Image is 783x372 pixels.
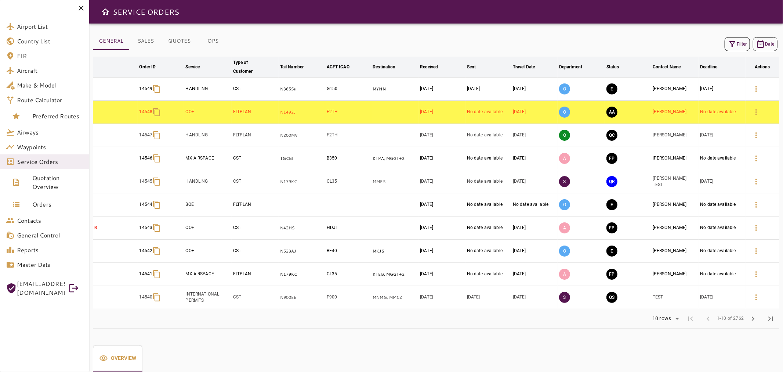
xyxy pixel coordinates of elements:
p: 14541 [139,271,152,277]
p: S [559,292,570,303]
p: N200MV [280,132,324,139]
button: FINAL PREPARATION [606,222,617,233]
span: Orders [32,200,83,209]
button: Overview [93,345,142,372]
button: AWAITING ASSIGNMENT [606,107,617,118]
td: [DATE] [511,217,558,240]
span: Travel Date [513,62,544,71]
span: Route Calculator [17,96,83,104]
p: A [559,269,570,280]
button: Details [747,265,765,283]
button: OPS [196,32,229,50]
td: FLTPLAN [232,124,279,147]
td: [PERSON_NAME] [651,147,699,170]
span: Master Data [17,260,83,269]
div: Contact Name [653,62,681,71]
p: MKJS [373,248,417,254]
td: No date available [465,217,511,240]
span: Contact Name [653,62,690,71]
td: BE40 [325,240,371,263]
p: 14540 [139,294,152,300]
span: General Control [17,231,83,240]
td: [DATE] [511,286,558,309]
td: CST [232,286,279,309]
span: Service [185,62,209,71]
td: FLTPLAN [232,193,279,217]
td: [DATE] [699,124,745,147]
td: [PERSON_NAME] [651,124,699,147]
td: MX AIRSPACE [184,263,231,286]
button: SALES [129,32,162,50]
div: Sent [467,62,476,71]
span: Aircraft [17,66,83,75]
td: No date available [465,263,511,286]
td: No date available [699,217,745,240]
span: Quotation Overview [32,174,83,191]
td: No date available [511,193,558,217]
td: [PERSON_NAME] [651,217,699,240]
button: GENERAL [93,32,129,50]
p: 14546 [139,155,152,161]
td: [DATE] [511,147,558,170]
p: N179KC [280,179,324,185]
button: EXECUTION [606,199,617,210]
button: Details [747,80,765,98]
span: FIR [17,51,83,60]
td: TEST [651,286,699,309]
button: QUOTES [162,32,196,50]
button: Details [747,103,765,121]
span: Airways [17,128,83,137]
td: [DATE] [511,101,558,124]
p: 14542 [139,248,152,254]
span: Sent [467,62,486,71]
button: EXECUTION [606,246,617,257]
button: Open drawer [98,4,113,19]
button: QUOTE CREATED [606,130,617,141]
h6: SERVICE ORDERS [113,6,179,18]
button: Details [747,242,765,260]
td: No date available [465,147,511,170]
p: MMES [373,179,417,185]
td: [DATE] [511,78,558,101]
span: Service Orders [17,157,83,166]
td: MX AIRSPACE [184,147,231,170]
td: HDJT [325,217,371,240]
button: Details [747,150,765,167]
p: 14547 [139,132,152,138]
td: COF [184,217,231,240]
td: [DATE] [418,78,465,101]
span: Status [606,62,629,71]
td: No date available [699,263,745,286]
button: QUOTE SENT [606,292,617,303]
td: [DATE] [418,263,465,286]
span: Waypoints [17,143,83,151]
td: INTERNATIONAL PERMITS [184,286,231,309]
p: 14543 [139,225,152,231]
td: CL35 [325,170,371,193]
button: Details [747,196,765,214]
div: basic tabs example [93,32,229,50]
button: QUOTE REQUESTED [606,176,617,187]
td: FLTPLAN [232,101,279,124]
p: 14544 [139,201,152,208]
span: Deadline [700,62,727,71]
span: last_page [766,314,775,323]
span: Reports [17,246,83,254]
td: [PERSON_NAME] [651,193,699,217]
span: Destination [373,62,405,71]
span: Next Page [744,310,762,328]
td: No date available [465,170,511,193]
td: B350 [325,147,371,170]
button: EXECUTION [606,83,617,94]
p: MNMG, MMCZ [373,294,417,301]
div: Deadline [700,62,717,71]
p: N1492J [280,109,324,115]
p: 14545 [139,178,152,185]
p: R [94,225,137,231]
p: 14548 [139,109,152,115]
td: HANDLING [184,78,231,101]
div: Travel Date [513,62,535,71]
td: [DATE] [465,286,511,309]
span: Last Page [762,310,779,328]
td: CST [232,240,279,263]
